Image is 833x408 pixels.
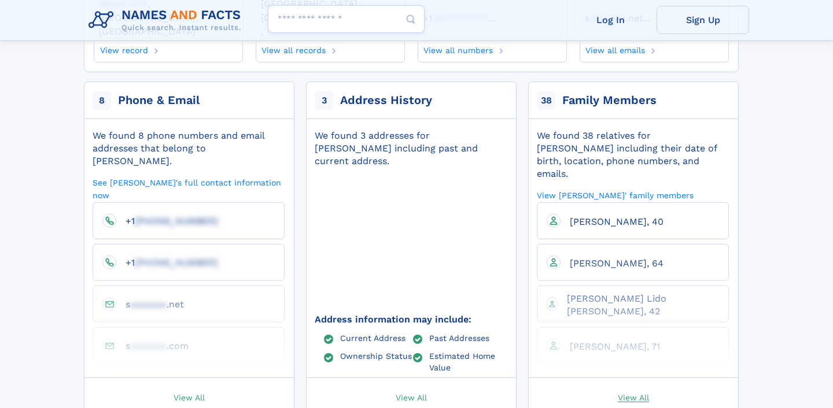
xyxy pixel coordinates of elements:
[315,91,333,110] span: 3
[340,92,432,109] div: Address History
[174,392,205,402] span: View All
[657,6,749,34] a: Sign Up
[340,351,412,360] a: Ownership Status
[268,5,425,33] input: search input
[396,392,427,402] span: View All
[562,92,657,109] div: Family Members
[130,299,167,310] span: aaaaaaa
[567,293,666,317] span: [PERSON_NAME] Lido [PERSON_NAME], 42
[135,216,218,227] span: [PHONE_NUMBER]
[561,216,664,227] a: [PERSON_NAME], 40
[537,190,694,201] a: View [PERSON_NAME]' family members
[295,144,526,336] img: Map with markers on addresses Jessica A Edwards
[561,257,664,268] a: [PERSON_NAME], 64
[93,129,285,168] div: We found 8 phone numbers and email addresses that belong to [PERSON_NAME].
[429,333,489,342] a: Past Addresses
[423,42,493,55] a: View all numbers
[116,257,218,268] a: +1[PHONE_NUMBER]
[99,42,148,55] a: View record
[84,5,250,36] img: Logo Names and Facts
[261,42,326,55] a: View all records
[315,313,507,326] div: Address information may include:
[340,333,406,342] a: Current Address
[558,292,719,316] a: [PERSON_NAME] Lido [PERSON_NAME], 42
[429,351,507,372] a: Estimated Home Value
[116,340,189,351] a: saaaaaaa.com
[135,257,218,268] span: [PHONE_NUMBER]
[564,6,657,34] a: Log In
[116,298,184,309] a: saaaaaaa.net
[116,215,218,226] a: +1[PHONE_NUMBER]
[570,341,660,352] span: [PERSON_NAME], 71
[93,91,111,110] span: 8
[537,129,729,180] div: We found 38 relatives for [PERSON_NAME] including their date of birth, location, phone numbers, a...
[570,216,664,227] span: [PERSON_NAME], 40
[130,340,167,351] span: aaaaaaa
[537,91,555,110] span: 38
[315,129,507,168] div: We found 3 addresses for [PERSON_NAME] including past and current address.
[561,340,660,351] a: [PERSON_NAME], 71
[93,177,285,201] a: See [PERSON_NAME]'s full contact information now
[118,92,200,109] div: Phone & Email
[397,5,425,34] button: Search Button
[618,392,649,402] span: View All
[585,42,646,55] a: View all emails
[570,258,664,269] span: [PERSON_NAME], 64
